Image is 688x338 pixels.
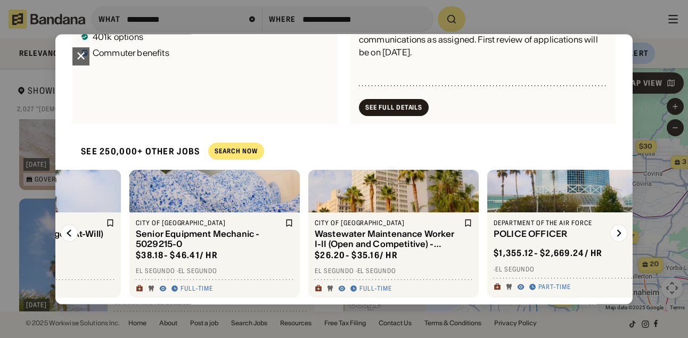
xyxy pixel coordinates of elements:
div: Commuter benefits [93,48,169,57]
div: Senior Equipment Mechanic - 5029215-0 [136,229,283,250]
div: City of [GEOGRAPHIC_DATA] [136,219,283,227]
div: El Segundo · El Segundo [136,267,293,276]
div: 401k options [93,32,143,41]
div: See 250,000+ other jobs [72,137,200,166]
div: See Full Details [365,104,422,111]
img: Left Arrow [61,225,78,242]
div: El Segundo · El Segundo [315,267,472,276]
img: Right Arrow [610,225,627,242]
div: $ 1,355.12 - $2,669.24 / hr [494,248,603,259]
div: Part-time [538,283,571,292]
div: Full-time [359,285,392,293]
div: $ 26.20 - $35.16 / hr [315,250,398,261]
div: POLICE OFFICER [494,229,641,240]
div: City of [GEOGRAPHIC_DATA] [315,219,462,227]
div: Department of the Air Force [494,219,641,227]
div: $ 38.18 - $46.41 / hr [136,250,218,261]
div: · El Segundo [494,265,651,274]
div: Wastewater Maintenance Worker I-II (Open and Competitive) - 5004092-0 [315,229,462,250]
div: Full-time [181,285,213,293]
div: Search Now [215,149,258,155]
